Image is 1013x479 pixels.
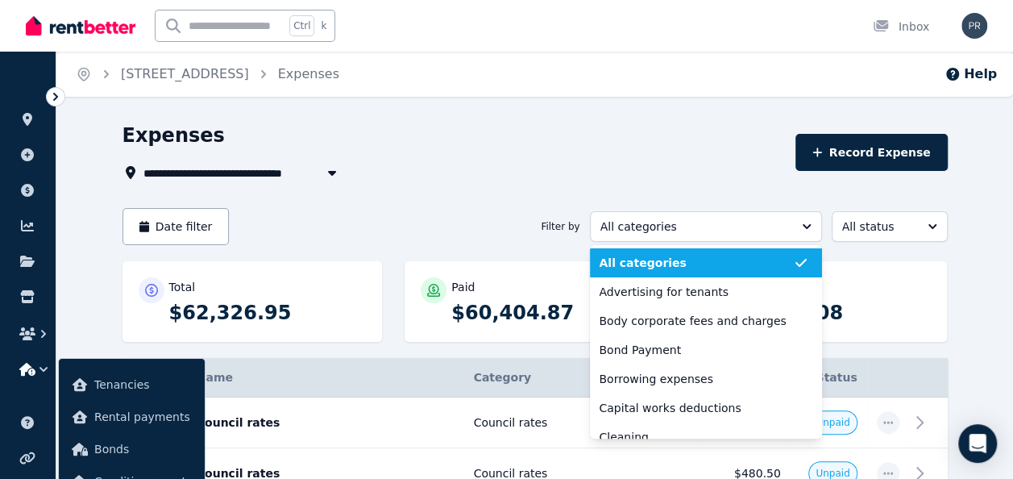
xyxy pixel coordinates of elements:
span: Ctrl [289,15,314,36]
span: Tenancies [94,375,192,394]
div: Inbox [873,19,929,35]
nav: Breadcrumb [56,52,359,97]
span: Unpaid [816,416,849,429]
a: Expenses [278,66,339,81]
button: Record Expense [795,134,947,171]
img: prproperty23@yahoo.com [961,13,987,39]
span: All categories [600,219,789,235]
p: $1,922.08 [734,300,932,326]
span: Advertising for tenants [600,284,793,300]
span: k [321,19,326,32]
th: Status [791,358,867,398]
span: Filter by [541,220,579,233]
span: Bonds [94,439,192,459]
span: All categories [600,255,793,271]
span: Rental payments [94,407,192,427]
td: Council rates [463,398,695,448]
th: Category [463,358,695,398]
img: RentBetter [26,14,135,38]
p: Total [169,279,196,295]
h1: Expenses [122,123,225,148]
span: Cleaning [600,429,793,445]
span: Capital works deductions [600,400,793,416]
button: All categories [590,211,822,242]
button: All status [832,211,948,242]
span: Body corporate fees and charges [600,313,793,329]
div: Open Intercom Messenger [958,424,997,463]
a: Rental payments [65,401,198,433]
span: Bond Payment [600,342,793,358]
p: Council rates [197,414,455,431]
button: Help [944,65,997,84]
ul: All categories [590,245,822,439]
p: $60,404.87 [451,300,649,326]
p: $62,326.95 [169,300,367,326]
span: Borrowing expenses [600,371,793,387]
a: [STREET_ADDRESS] [121,66,249,81]
span: All status [842,219,915,235]
th: Name [187,358,464,398]
button: Date filter [122,208,230,245]
a: Bonds [65,433,198,465]
p: Paid [451,279,475,295]
a: Tenancies [65,369,198,401]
